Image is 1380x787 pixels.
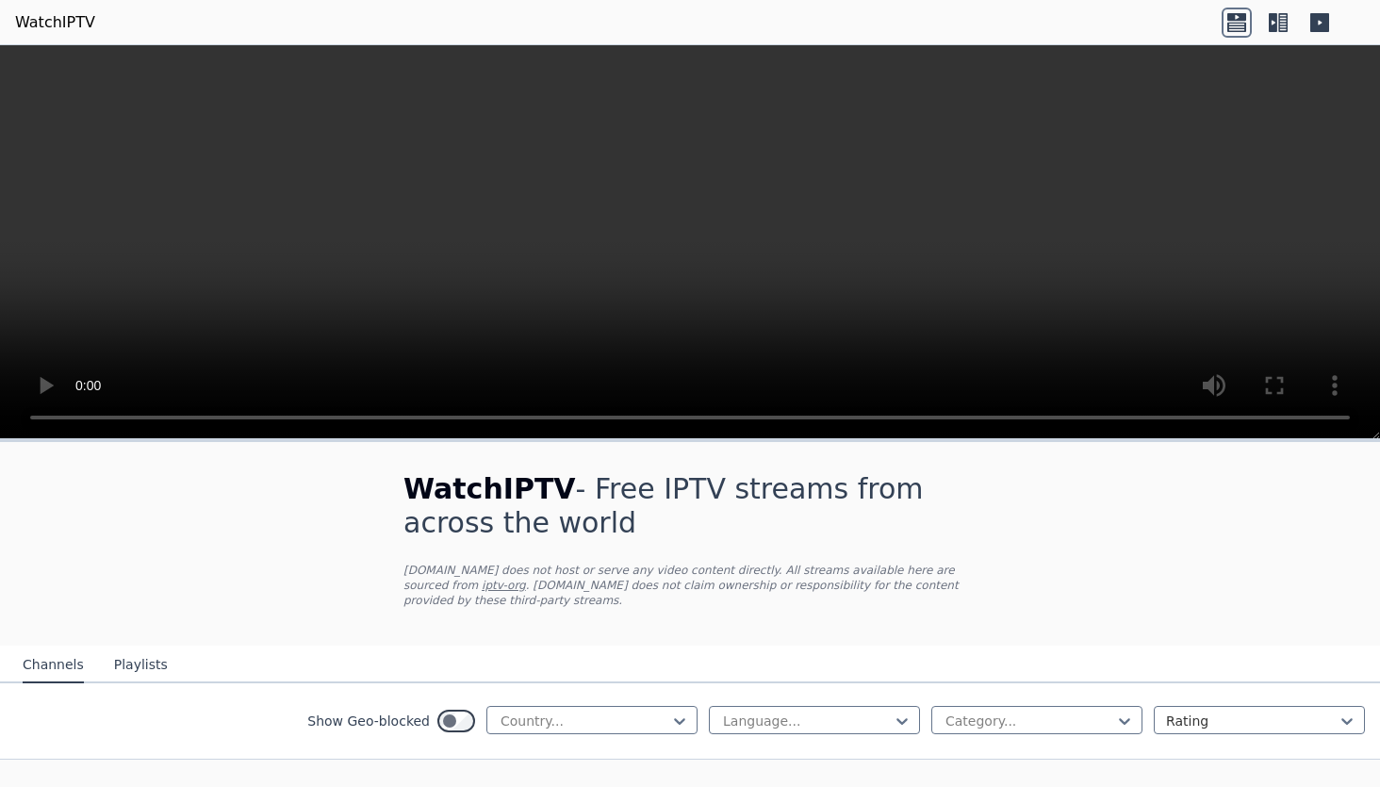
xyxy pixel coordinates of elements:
[403,472,576,505] span: WatchIPTV
[403,472,977,540] h1: - Free IPTV streams from across the world
[307,712,430,730] label: Show Geo-blocked
[403,563,977,608] p: [DOMAIN_NAME] does not host or serve any video content directly. All streams available here are s...
[23,648,84,683] button: Channels
[15,11,95,34] a: WatchIPTV
[114,648,168,683] button: Playlists
[482,579,526,592] a: iptv-org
